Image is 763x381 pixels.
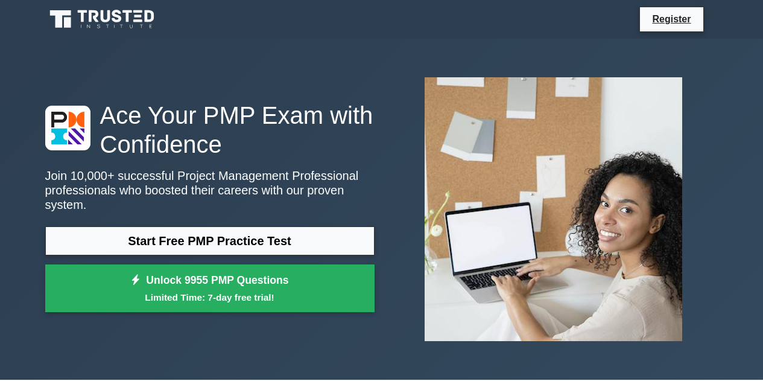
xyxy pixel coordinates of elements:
p: Join 10,000+ successful Project Management Professional professionals who boosted their careers w... [45,168,375,212]
h1: Ace Your PMP Exam with Confidence [45,101,375,159]
a: Start Free PMP Practice Test [45,226,375,255]
a: Register [645,11,698,27]
a: Unlock 9955 PMP QuestionsLimited Time: 7-day free trial! [45,264,375,313]
small: Limited Time: 7-day free trial! [60,290,359,304]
